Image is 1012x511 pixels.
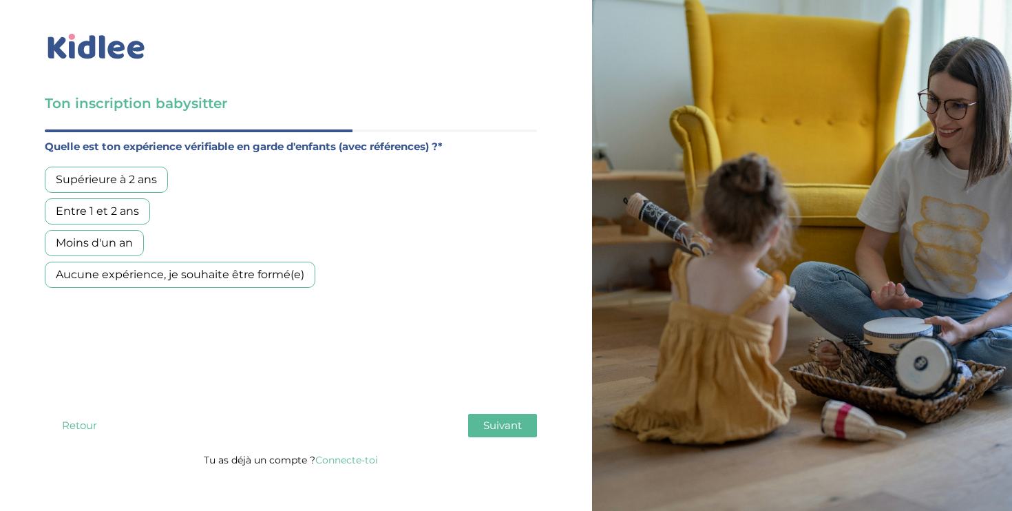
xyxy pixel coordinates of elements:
div: Moins d'un an [45,230,144,256]
span: Suivant [483,419,522,432]
img: logo_kidlee_bleu [45,31,148,63]
p: Tu as déjà un compte ? [45,451,537,469]
button: Retour [45,414,114,437]
button: Suivant [468,414,537,437]
div: Aucune expérience, je souhaite être formé(e) [45,262,315,288]
a: Connecte-toi [315,454,378,466]
div: Supérieure à 2 ans [45,167,168,193]
h3: Ton inscription babysitter [45,94,537,113]
label: Quelle est ton expérience vérifiable en garde d'enfants (avec références) ?* [45,138,537,156]
div: Entre 1 et 2 ans [45,198,150,225]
